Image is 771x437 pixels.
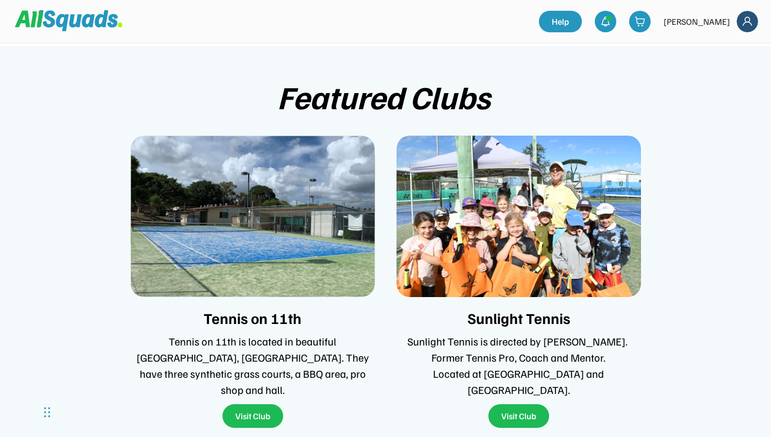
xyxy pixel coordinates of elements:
[131,310,375,327] div: Tennis on 11th
[635,16,645,27] img: shopping-cart-01%20%281%29.svg
[131,333,375,398] div: Tennis on 11th is located in beautiful [GEOGRAPHIC_DATA], [GEOGRAPHIC_DATA]. They have three synt...
[397,310,641,327] div: Sunlight Tennis
[277,79,494,114] div: Featured Clubs
[600,16,611,27] img: bell-03%20%281%29.svg
[737,11,758,32] img: Frame%2018.svg
[397,136,641,297] img: sunlight_tennis_profile_picture-min.jpeg
[222,404,283,428] button: Visit Club
[664,15,730,28] div: [PERSON_NAME]
[397,333,641,398] div: Sunlight Tennis is directed by [PERSON_NAME]. Former Tennis Pro, Coach and Mentor. Located at [GE...
[488,404,549,428] button: Visit Club
[539,11,582,32] a: Help
[131,136,375,297] img: Rectangle%2013%20%281%29.svg
[15,10,123,31] img: Squad%20Logo.svg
